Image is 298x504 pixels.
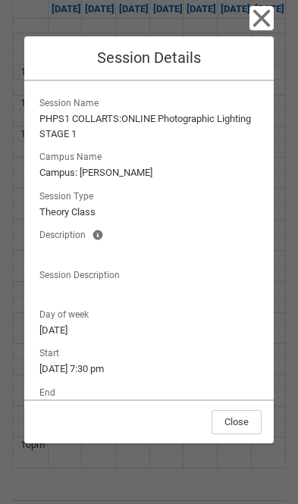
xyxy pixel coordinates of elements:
[39,111,259,141] lightning-formatted-text: PHPS1 COLLARTS:ONLINE Photographic Lighting STAGE 1
[39,323,259,338] lightning-formatted-text: [DATE]
[97,49,201,67] span: Session Details
[39,305,95,321] span: Day of week
[39,383,61,399] span: End
[39,205,259,220] lightning-formatted-text: Theory Class
[39,93,105,110] span: Session Name
[39,225,92,242] span: Description
[39,362,259,377] lightning-formatted-text: [DATE] 7:30 pm
[39,343,65,360] span: Start
[39,147,108,164] span: Campus Name
[39,265,126,282] span: Session Description
[39,165,259,180] lightning-formatted-text: Campus: [PERSON_NAME]
[39,186,99,203] span: Session Type
[249,6,274,30] button: Close
[212,410,262,434] button: Close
